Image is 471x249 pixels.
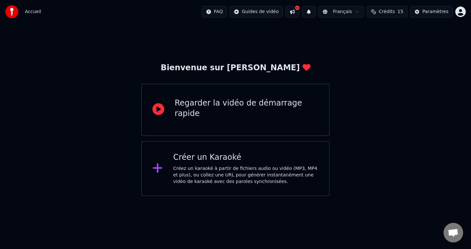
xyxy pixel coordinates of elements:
button: Crédits15 [367,6,408,18]
nav: breadcrumb [25,8,41,15]
button: FAQ [202,6,227,18]
div: Bienvenue sur [PERSON_NAME] [161,63,310,73]
div: Créez un karaoké à partir de fichiers audio ou vidéo (MP3, MP4 et plus), ou collez une URL pour g... [173,165,319,185]
span: Accueil [25,8,41,15]
img: youka [5,5,18,18]
div: Regarder la vidéo de démarrage rapide [175,98,319,119]
span: 15 [397,8,403,15]
button: Paramètres [410,6,453,18]
div: Paramètres [422,8,448,15]
button: Guides de vidéo [230,6,283,18]
a: Ouvrir le chat [444,223,463,242]
span: Crédits [379,8,395,15]
div: Créer un Karaoké [173,152,319,163]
